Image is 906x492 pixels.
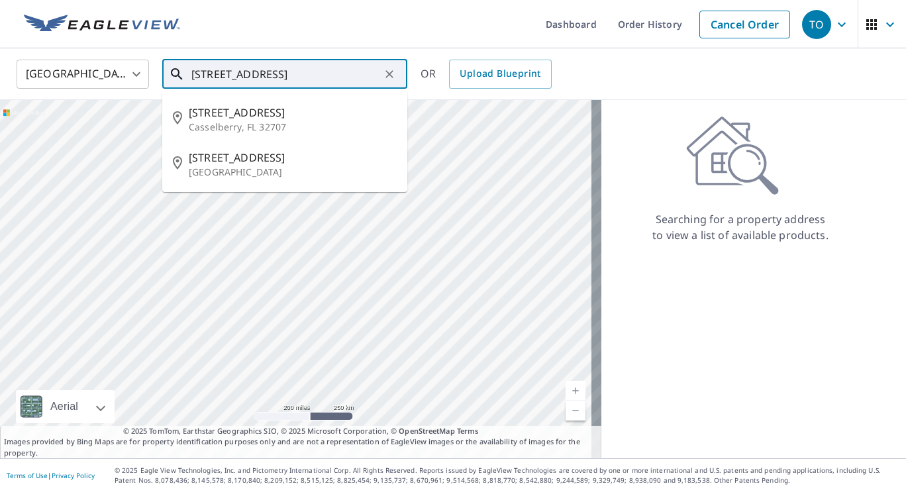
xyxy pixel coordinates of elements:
[421,60,552,89] div: OR
[17,56,149,93] div: [GEOGRAPHIC_DATA]
[457,426,479,436] a: Terms
[16,390,115,423] div: Aerial
[566,381,585,401] a: Current Level 5, Zoom In
[189,166,397,179] p: [GEOGRAPHIC_DATA]
[449,60,551,89] a: Upload Blueprint
[189,150,397,166] span: [STREET_ADDRESS]
[699,11,790,38] a: Cancel Order
[46,390,82,423] div: Aerial
[52,471,95,480] a: Privacy Policy
[24,15,180,34] img: EV Logo
[652,211,829,243] p: Searching for a property address to view a list of available products.
[189,121,397,134] p: Casselberry, FL 32707
[399,426,454,436] a: OpenStreetMap
[189,105,397,121] span: [STREET_ADDRESS]
[566,401,585,420] a: Current Level 5, Zoom Out
[802,10,831,39] div: TO
[115,466,899,485] p: © 2025 Eagle View Technologies, Inc. and Pictometry International Corp. All Rights Reserved. Repo...
[7,471,48,480] a: Terms of Use
[460,66,540,82] span: Upload Blueprint
[191,56,380,93] input: Search by address or latitude-longitude
[123,426,479,437] span: © 2025 TomTom, Earthstar Geographics SIO, © 2025 Microsoft Corporation, ©
[7,471,95,479] p: |
[380,65,399,83] button: Clear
